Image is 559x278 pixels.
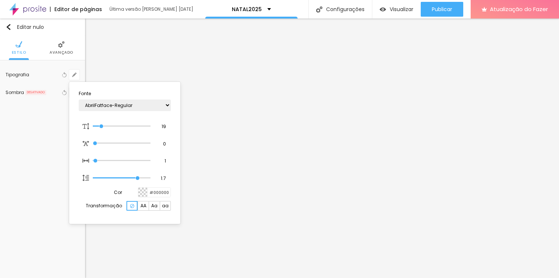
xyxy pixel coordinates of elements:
[130,204,134,208] img: Ícone
[140,202,146,209] font: AA
[82,175,89,181] img: Espaçamento entre linhas de ícones
[151,202,157,209] font: Aa
[82,140,89,147] img: Espaçamento entre letras de ícones
[79,90,91,97] font: Fonte
[86,202,122,209] font: Transformação
[162,202,169,209] font: aa
[82,157,89,164] img: Tamanho da fonte do ícone
[82,123,89,130] img: Tamanho da fonte do ícone
[114,189,122,195] font: Cor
